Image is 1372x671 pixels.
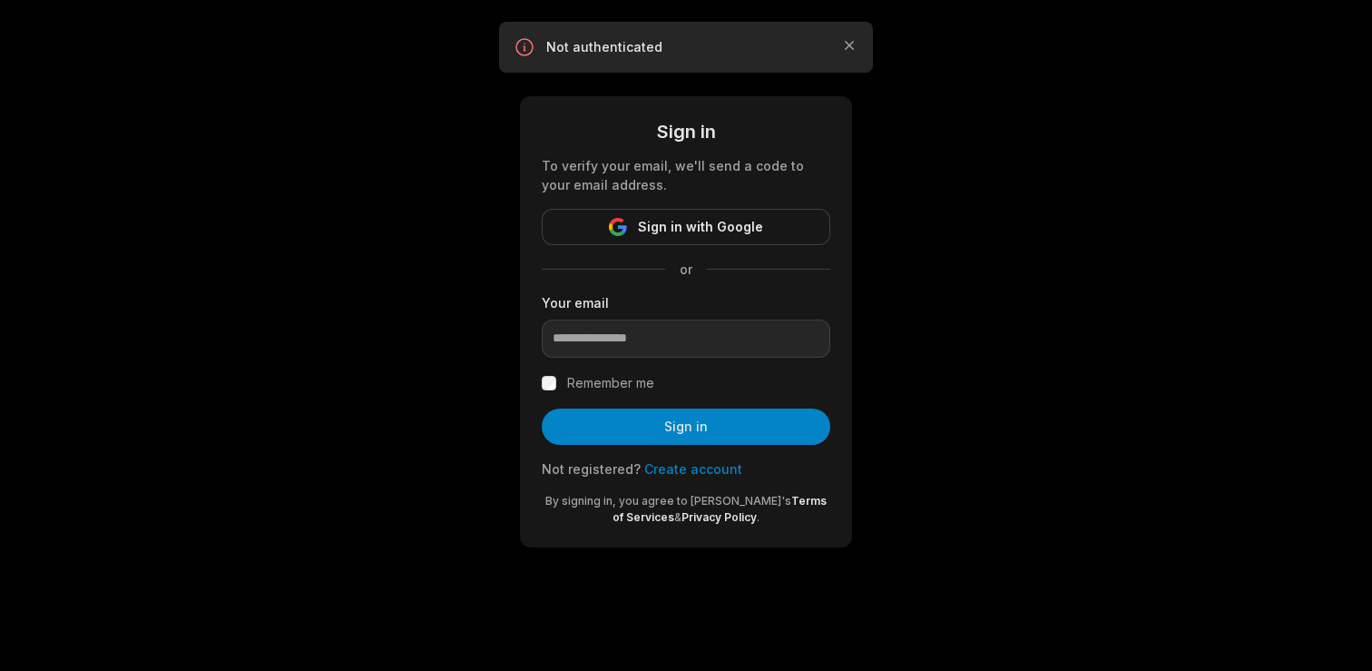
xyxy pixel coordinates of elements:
[638,216,763,238] span: Sign in with Google
[545,494,791,508] span: By signing in, you agree to [PERSON_NAME]'s
[542,409,830,445] button: Sign in
[567,372,654,394] label: Remember me
[674,510,681,524] span: &
[542,461,641,477] span: Not registered?
[542,209,830,245] button: Sign in with Google
[612,494,827,524] a: Terms of Services
[665,260,707,279] span: or
[681,510,757,524] a: Privacy Policy
[542,118,830,145] div: Sign in
[644,461,742,477] a: Create account
[757,510,759,524] span: .
[546,38,826,56] p: Not authenticated
[542,156,830,194] div: To verify your email, we'll send a code to your email address.
[542,293,830,312] label: Your email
